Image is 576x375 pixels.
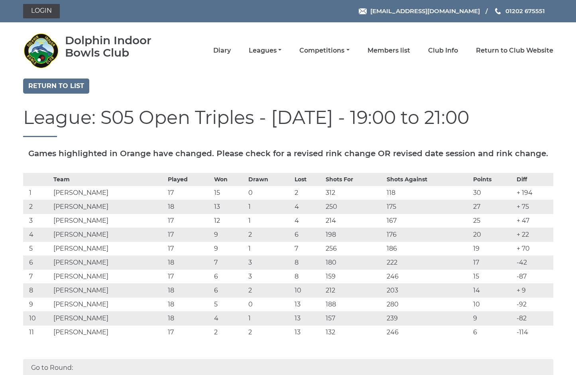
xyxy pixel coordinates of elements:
td: 18 [166,255,212,269]
td: 10 [471,297,515,311]
h5: Games highlighted in Orange have changed. Please check for a revised rink change OR revised date ... [23,149,553,158]
td: + 22 [515,228,553,241]
td: 1 [246,214,293,228]
td: 180 [324,255,385,269]
td: 15 [471,269,515,283]
th: Shots For [324,173,385,186]
td: 6 [23,255,52,269]
td: 203 [385,283,471,297]
td: 167 [385,214,471,228]
td: [PERSON_NAME] [51,255,166,269]
td: 18 [166,200,212,214]
td: 1 [246,311,293,325]
td: 4 [293,214,324,228]
td: 6 [471,325,515,339]
td: 18 [166,283,212,297]
td: 118 [385,186,471,200]
td: 3 [246,255,293,269]
td: 7 [212,255,246,269]
td: 2 [212,325,246,339]
a: Competitions [299,46,349,55]
td: 8 [293,269,324,283]
a: Diary [213,46,231,55]
th: Drawn [246,173,293,186]
td: 2 [23,200,52,214]
td: 2 [246,228,293,241]
td: 18 [166,311,212,325]
img: Phone us [495,8,501,14]
td: 1 [246,200,293,214]
td: 17 [166,269,212,283]
td: 214 [324,214,385,228]
td: [PERSON_NAME] [51,214,166,228]
td: 188 [324,297,385,311]
td: + 75 [515,200,553,214]
a: Club Info [428,46,458,55]
span: [EMAIL_ADDRESS][DOMAIN_NAME] [370,7,480,15]
td: 1 [246,241,293,255]
td: 4 [212,311,246,325]
th: Team [51,173,166,186]
td: 17 [471,255,515,269]
td: 17 [166,186,212,200]
td: + 9 [515,283,553,297]
td: 13 [293,297,324,311]
td: [PERSON_NAME] [51,311,166,325]
td: 11 [23,325,52,339]
a: Return to Club Website [476,46,553,55]
td: 250 [324,200,385,214]
td: [PERSON_NAME] [51,200,166,214]
td: 159 [324,269,385,283]
th: Played [166,173,212,186]
td: 186 [385,241,471,255]
a: Email [EMAIL_ADDRESS][DOMAIN_NAME] [359,6,480,16]
td: 8 [23,283,52,297]
td: + 194 [515,186,553,200]
td: 1 [23,186,52,200]
td: 18 [166,297,212,311]
td: 2 [246,325,293,339]
td: [PERSON_NAME] [51,283,166,297]
td: 13 [293,311,324,325]
span: 01202 675551 [505,7,545,15]
td: 17 [166,228,212,241]
td: + 70 [515,241,553,255]
img: Dolphin Indoor Bowls Club [23,33,59,69]
th: Points [471,173,515,186]
td: 132 [324,325,385,339]
td: 246 [385,325,471,339]
td: 256 [324,241,385,255]
td: 13 [212,200,246,214]
a: Members list [368,46,410,55]
td: 157 [324,311,385,325]
td: 312 [324,186,385,200]
td: 222 [385,255,471,269]
th: Shots Against [385,173,471,186]
th: Diff [515,173,553,186]
td: 4 [23,228,52,241]
td: 3 [246,269,293,283]
td: 175 [385,200,471,214]
td: 15 [212,186,246,200]
td: [PERSON_NAME] [51,228,166,241]
td: 17 [166,325,212,339]
td: 239 [385,311,471,325]
td: 5 [23,241,52,255]
td: 0 [246,297,293,311]
td: -114 [515,325,553,339]
div: Dolphin Indoor Bowls Club [65,34,175,59]
td: [PERSON_NAME] [51,325,166,339]
td: 2 [293,186,324,200]
td: 7 [293,241,324,255]
th: Lost [293,173,324,186]
td: 27 [471,200,515,214]
td: 212 [324,283,385,297]
td: 30 [471,186,515,200]
td: 14 [471,283,515,297]
td: 4 [293,200,324,214]
td: -42 [515,255,553,269]
td: 10 [293,283,324,297]
td: + 47 [515,214,553,228]
td: 0 [246,186,293,200]
td: -82 [515,311,553,325]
